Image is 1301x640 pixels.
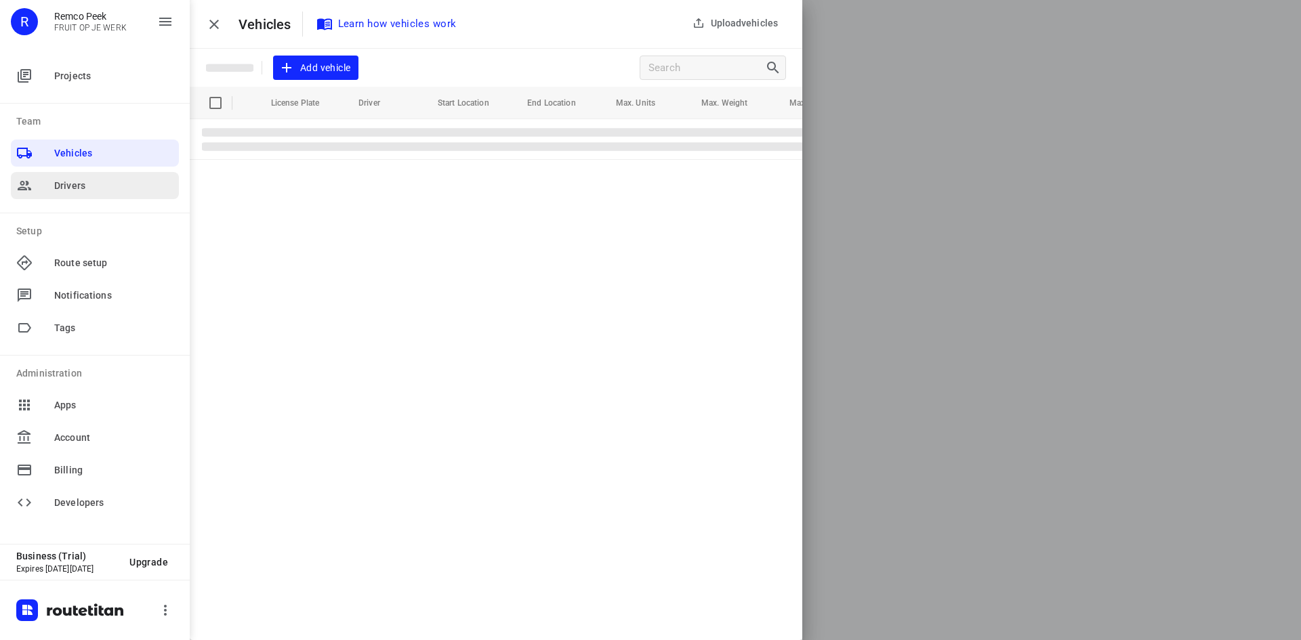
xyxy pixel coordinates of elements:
[11,140,179,167] div: Vehicles
[11,456,179,484] div: Billing
[11,249,179,276] div: Route setup
[16,114,179,129] p: Team
[54,11,127,22] p: Remco Peek
[54,398,173,412] span: Apps
[54,256,173,270] span: Route setup
[438,95,504,111] span: Start Location
[281,60,350,77] span: Add vehicle
[119,550,179,574] button: Upgrade
[686,11,786,35] button: Uploadvehicles
[54,321,173,335] span: Tags
[11,282,179,309] div: Notifications
[16,564,119,574] p: Expires [DATE][DATE]
[358,95,395,111] span: Driver
[54,463,173,477] span: Billing
[11,489,179,516] div: Developers
[11,391,179,419] div: Apps
[54,431,173,445] span: Account
[271,95,335,111] span: License Plate
[11,424,179,451] div: Account
[11,62,179,89] div: Projects
[273,56,358,81] button: Add vehicle
[239,14,302,35] p: Vehicles
[692,16,778,30] span: Upload vehicles
[11,314,179,341] div: Tags
[765,60,785,76] div: Search
[54,289,173,303] span: Notifications
[16,366,179,381] p: Administration
[314,12,462,36] a: Learn how vehicles work
[16,224,179,238] p: Setup
[129,557,168,568] span: Upgrade
[54,179,173,193] span: Drivers
[648,58,765,79] input: Search vehicles
[11,172,179,199] div: Drivers
[54,69,173,83] span: Projects
[527,95,591,111] span: End Location
[616,95,670,111] span: Max. Units
[54,496,173,510] span: Developers
[701,95,762,111] span: Max. Weight
[789,95,852,111] span: Max. Volume
[54,23,127,33] p: FRUIT OP JE WERK
[11,8,38,35] div: R
[16,551,119,561] p: Business (Trial)
[319,15,457,33] span: Learn how vehicles work
[54,146,173,161] span: Vehicles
